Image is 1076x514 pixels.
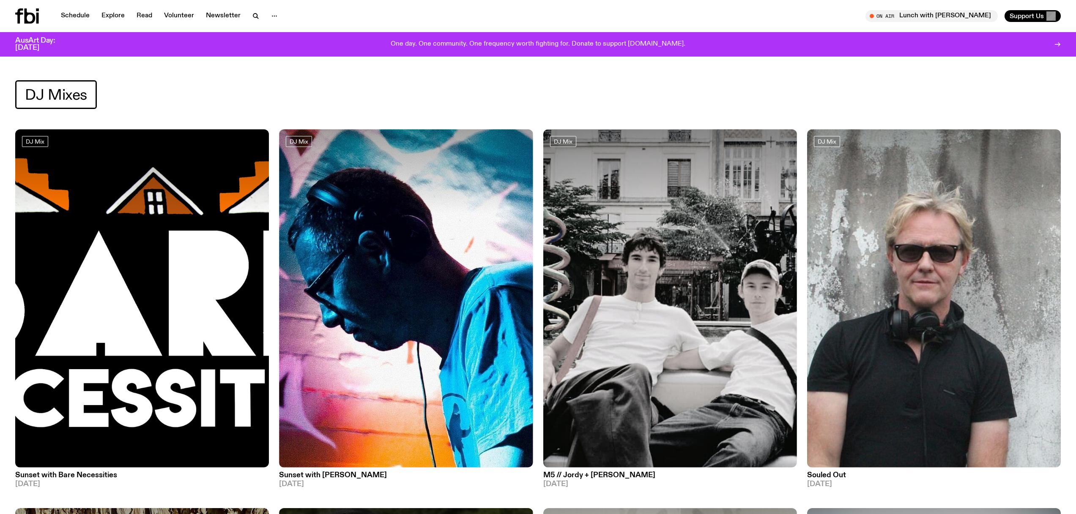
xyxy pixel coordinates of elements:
span: DJ Mix [554,138,572,144]
button: Support Us [1005,10,1061,22]
a: DJ Mix [22,136,48,147]
a: M5 // Jordy + [PERSON_NAME][DATE] [543,468,797,488]
a: Sunset with Bare Necessities[DATE] [15,468,269,488]
button: On AirLunch with [PERSON_NAME] [865,10,998,22]
span: Support Us [1010,12,1044,20]
span: DJ Mix [26,138,44,144]
span: [DATE] [279,481,533,488]
span: [DATE] [807,481,1061,488]
a: Newsletter [201,10,246,22]
a: Souled Out[DATE] [807,468,1061,488]
img: Stephen looks directly at the camera, wearing a black tee, black sunglasses and headphones around... [807,129,1061,467]
img: Bare Necessities [15,129,269,467]
p: One day. One community. One frequency worth fighting for. Donate to support [DOMAIN_NAME]. [391,41,685,48]
a: DJ Mix [814,136,840,147]
a: Sunset with [PERSON_NAME][DATE] [279,468,533,488]
span: DJ Mixes [25,87,87,103]
span: [DATE] [15,481,269,488]
a: Read [131,10,157,22]
h3: AusArt Day: [DATE] [15,37,69,52]
h3: Sunset with Bare Necessities [15,472,269,479]
h3: Souled Out [807,472,1061,479]
a: Explore [96,10,130,22]
a: Volunteer [159,10,199,22]
a: DJ Mix [550,136,576,147]
span: DJ Mix [290,138,308,144]
span: [DATE] [543,481,797,488]
h3: Sunset with [PERSON_NAME] [279,472,533,479]
a: DJ Mix [286,136,312,147]
h3: M5 // Jordy + [PERSON_NAME] [543,472,797,479]
img: Simon Caldwell stands side on, looking downwards. He has headphones on. Behind him is a brightly ... [279,129,533,467]
a: Schedule [56,10,95,22]
span: DJ Mix [818,138,836,144]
